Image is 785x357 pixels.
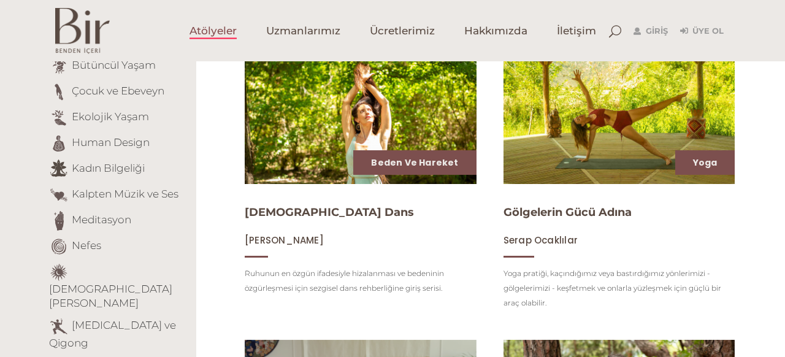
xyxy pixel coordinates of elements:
[245,266,477,296] p: Ruhunun en özgün ifadesiyle hizalanması ve bedeninin özgürleşmesi için sezgisel dans rehberliğine...
[245,205,414,219] a: [DEMOGRAPHIC_DATA] Dans
[680,24,724,39] a: Üye Ol
[72,213,131,226] a: Meditasyon
[504,234,578,246] a: Serap Ocaklılar
[370,24,435,38] span: Ücretlerimiz
[557,24,596,38] span: İletişim
[72,162,145,174] a: Kadın Bilgeliği
[634,24,668,39] a: Giriş
[49,283,172,309] a: [DEMOGRAPHIC_DATA][PERSON_NAME]
[72,239,101,251] a: Nefes
[72,188,178,200] a: Kalpten Müzik ve Ses
[72,85,164,97] a: Çocuk ve Ebeveyn
[72,59,156,71] a: Bütüncül Yaşam
[190,24,237,38] span: Atölyeler
[266,24,340,38] span: Uzmanlarımız
[464,24,527,38] span: Hakkımızda
[504,205,632,219] a: Gölgelerin Gücü Adına
[245,234,324,246] a: [PERSON_NAME]
[72,110,149,123] a: Ekolojik Yaşam
[693,156,718,169] a: Yoga
[72,136,150,148] a: Human Design
[49,319,176,349] a: [MEDICAL_DATA] ve Qigong
[371,156,458,169] a: Beden ve Hareket
[504,266,735,310] p: Yoga pratiği, kaçındığımız veya bastırdığımız yönlerimizi - gölgelerimizi - keşfetmek ve onlarla ...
